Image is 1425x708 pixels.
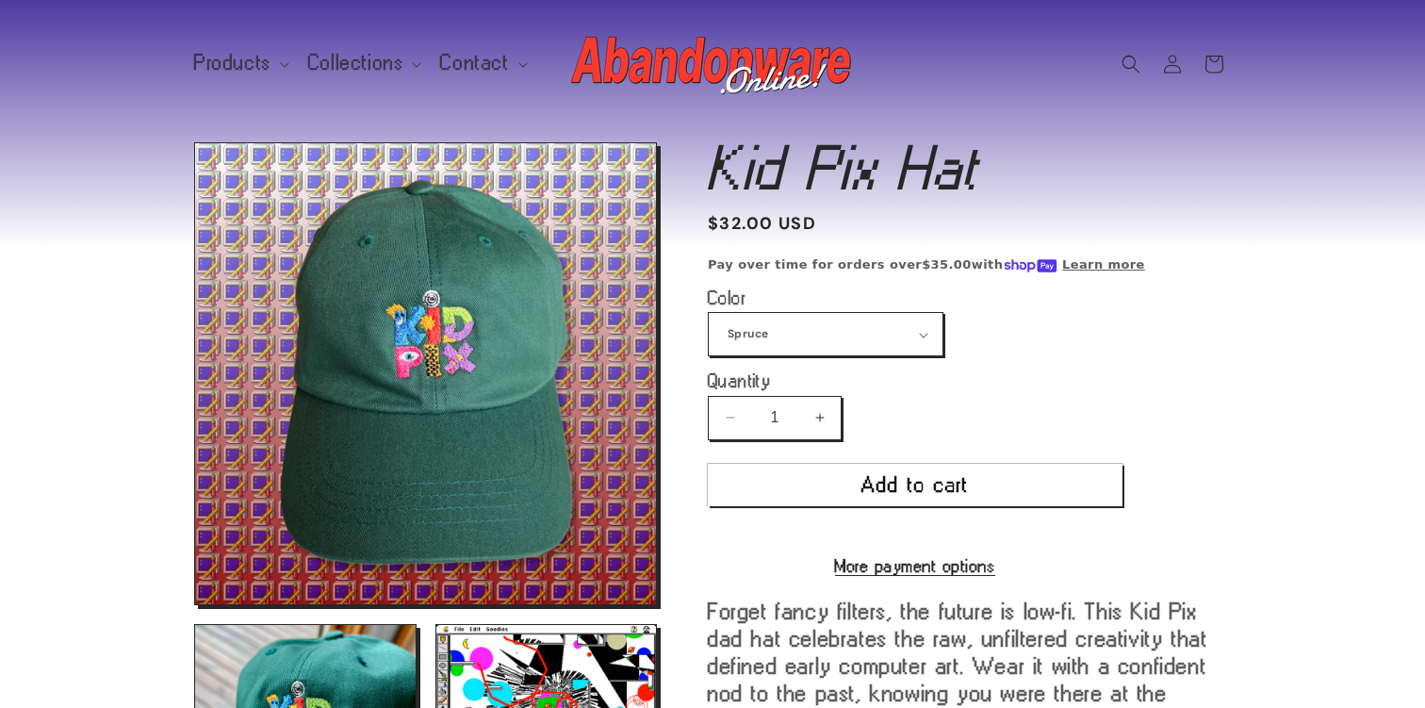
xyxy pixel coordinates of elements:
[183,43,297,83] summary: Products
[440,55,509,72] span: Contact
[708,211,816,237] span: $32.00 USD
[708,142,1231,193] h1: Kid Pix Hat
[708,371,1122,390] label: Quantity
[708,288,1122,307] label: Color
[708,464,1122,506] button: Add to cart
[308,55,404,72] span: Collections
[194,55,271,72] span: Products
[1110,43,1152,85] summary: Search
[565,19,861,108] a: Abandonware
[571,26,854,102] img: Abandonware
[297,43,430,83] summary: Collections
[708,557,1122,574] a: More payment options
[429,43,534,83] summary: Contact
